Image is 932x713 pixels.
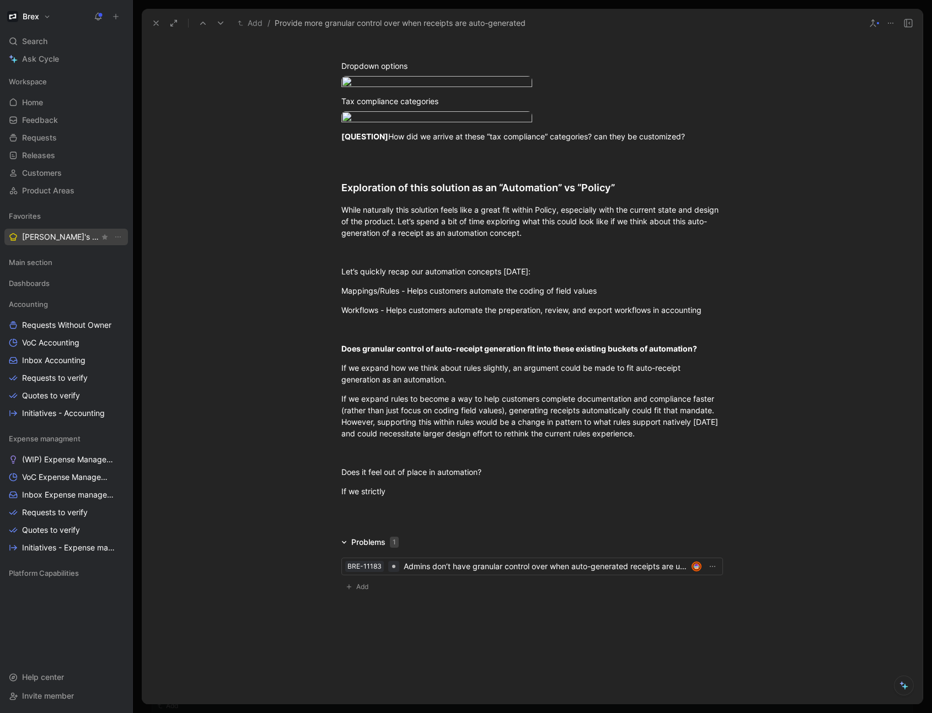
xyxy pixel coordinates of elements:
[22,168,62,179] span: Customers
[341,466,723,478] div: Does it feel out of place in automation?
[7,11,18,22] img: Brex
[9,568,79,579] span: Platform Capabilities
[22,231,99,242] span: [PERSON_NAME]'s Requests
[22,390,80,401] span: Quotes to verify
[341,304,723,316] div: Workflows - Helps customers automate the preperation, review, and export workflows in accounting
[341,266,723,277] div: Let’s quickly recap our automation concepts [DATE]:
[9,210,41,222] span: Favorites
[404,560,687,573] div: Admins don’t have granular control over when auto-generated receipts are used
[9,299,48,310] span: Accounting
[341,180,723,195] div: Exploration of this solution as an “Automation” vs “Policy”
[9,76,47,87] span: Workspace
[4,504,128,521] a: Requests to verify
[4,208,128,224] div: Favorites
[22,320,111,331] span: Requests Without Owner
[4,469,128,485] a: VoC Expense Management
[22,337,79,348] span: VoC Accounting
[4,430,128,447] div: Expense managment
[337,536,403,549] div: Problems1
[4,296,128,422] div: AccountingRequests Without OwnerVoC AccountingInbox AccountingRequests to verifyQuotes to verifyI...
[4,33,128,50] div: Search
[23,12,39,21] h1: Brex
[341,558,723,575] a: BRE-11183Admins don’t have granular control over when auto-generated receipts are usedavatar
[9,278,50,289] span: Dashboards
[4,254,128,274] div: Main section
[347,561,382,572] div: BRE-11183
[22,472,113,483] span: VoC Expense Management
[22,542,115,553] span: Initiatives - Expense management
[4,9,53,24] button: BrexBrex
[341,111,532,126] img: image.png
[4,275,128,291] div: Dashboards
[275,17,526,30] span: Provide more granular control over when receipts are auto-generated
[267,17,270,30] span: /
[341,95,723,107] div: Tax compliance categories
[4,669,128,685] div: Help center
[341,76,532,91] img: image.png
[22,408,105,419] span: Initiatives - Accounting
[4,129,128,146] a: Requests
[4,451,128,468] a: (WIP) Expense Management Problems
[390,537,399,548] div: 1
[4,352,128,369] a: Inbox Accounting
[22,672,64,682] span: Help center
[4,387,128,404] a: Quotes to verify
[4,688,128,704] div: Invite member
[4,539,128,556] a: Initiatives - Expense management
[4,112,128,128] a: Feedback
[22,454,116,465] span: (WIP) Expense Management Problems
[4,487,128,503] a: Inbox Expense management
[341,132,388,141] strong: [QUESTION]
[341,485,723,497] div: If we strictly
[22,97,43,108] span: Home
[4,94,128,111] a: Home
[4,522,128,538] a: Quotes to verify
[4,182,128,199] a: Product Areas
[22,507,88,518] span: Requests to verify
[22,525,80,536] span: Quotes to verify
[9,433,81,444] span: Expense managment
[22,35,47,48] span: Search
[341,131,723,142] div: How did we arrive at these “tax compliance” categories? can they be customized?
[4,430,128,556] div: Expense managment(WIP) Expense Management ProblemsVoC Expense ManagementInbox Expense managementR...
[341,204,723,239] div: While naturally this solution feels like a great fit within Policy, especially with the current s...
[4,51,128,67] a: Ask Cycle
[22,52,59,66] span: Ask Cycle
[22,132,57,143] span: Requests
[4,165,128,181] a: Customers
[4,405,128,422] a: Initiatives - Accounting
[4,147,128,164] a: Releases
[341,344,697,353] strong: Does granular control of auto-receipt generation fit into these existing buckets of automation?
[4,565,128,585] div: Platform Capabilities
[693,563,700,570] img: avatar
[351,536,385,549] div: Problems
[4,370,128,386] a: Requests to verify
[22,185,74,196] span: Product Areas
[4,229,128,245] a: [PERSON_NAME]'s RequestsView actions
[341,362,723,385] div: If we expand how we think about rules slightly, an argument could be made to fit auto-receipt gen...
[22,372,88,383] span: Requests to verify
[4,296,128,312] div: Accounting
[4,73,128,90] div: Workspace
[4,254,128,271] div: Main section
[4,317,128,333] a: Requests Without Owner
[9,257,52,268] span: Main section
[4,334,128,351] a: VoC Accounting
[356,581,372,592] span: Add
[341,393,723,439] div: If we expand rules to become a way to help customers complete documentation and compliance faster...
[22,355,85,366] span: Inbox Accounting
[341,580,377,594] button: Add
[22,691,74,700] span: Invite member
[235,17,265,30] button: Add
[113,231,124,242] button: View actions
[4,565,128,581] div: Platform Capabilities
[22,150,55,161] span: Releases
[22,115,58,126] span: Feedback
[341,60,723,72] div: Dropdown options
[341,285,723,296] div: Mappings/Rules - Helps customers automate the coding of field values
[22,489,114,500] span: Inbox Expense management
[4,275,128,295] div: Dashboards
